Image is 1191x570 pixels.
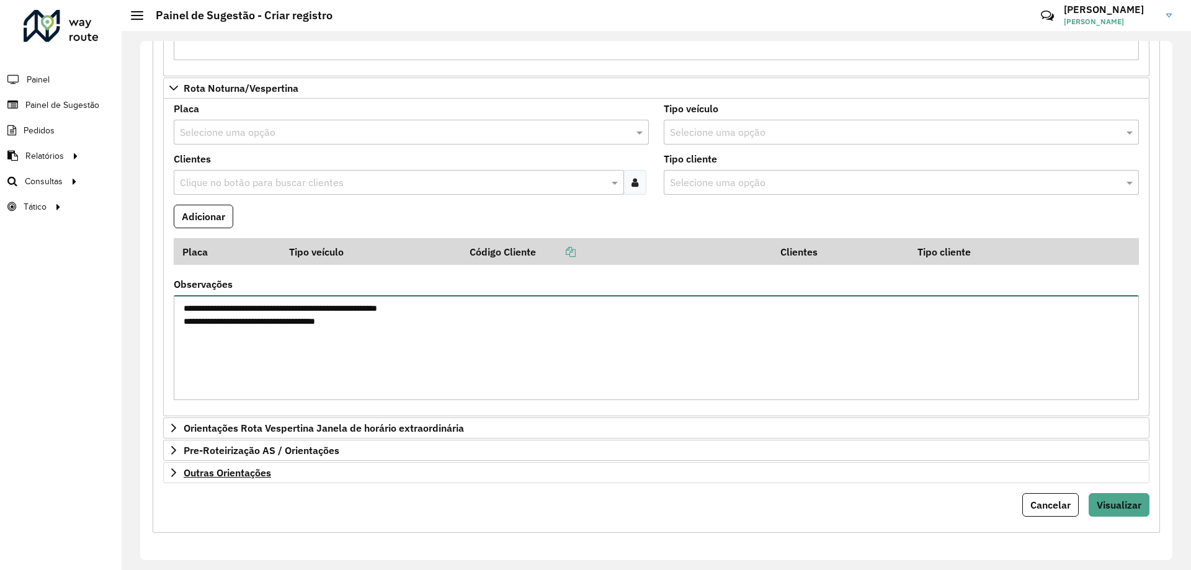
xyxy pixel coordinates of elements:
[909,238,1086,264] th: Tipo cliente
[664,101,718,116] label: Tipo veículo
[536,246,576,258] a: Copiar
[184,468,271,478] span: Outras Orientações
[24,200,47,213] span: Tático
[163,462,1149,483] a: Outras Orientações
[163,99,1149,416] div: Rota Noturna/Vespertina
[462,238,772,264] th: Código Cliente
[27,73,50,86] span: Painel
[184,445,339,455] span: Pre-Roteirização AS / Orientações
[1089,493,1149,517] button: Visualizar
[184,423,464,433] span: Orientações Rota Vespertina Janela de horário extraordinária
[1022,493,1079,517] button: Cancelar
[281,238,462,264] th: Tipo veículo
[174,238,281,264] th: Placa
[184,83,298,93] span: Rota Noturna/Vespertina
[163,440,1149,461] a: Pre-Roteirização AS / Orientações
[25,99,99,112] span: Painel de Sugestão
[143,9,332,22] h2: Painel de Sugestão - Criar registro
[25,149,64,163] span: Relatórios
[163,417,1149,439] a: Orientações Rota Vespertina Janela de horário extraordinária
[24,124,55,137] span: Pedidos
[664,151,717,166] label: Tipo cliente
[1064,16,1157,27] span: [PERSON_NAME]
[174,277,233,292] label: Observações
[1030,499,1071,511] span: Cancelar
[772,238,909,264] th: Clientes
[174,101,199,116] label: Placa
[1097,499,1141,511] span: Visualizar
[163,78,1149,99] a: Rota Noturna/Vespertina
[25,175,63,188] span: Consultas
[174,205,233,228] button: Adicionar
[1064,4,1157,16] h3: [PERSON_NAME]
[1034,2,1061,29] a: Contato Rápido
[174,151,211,166] label: Clientes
